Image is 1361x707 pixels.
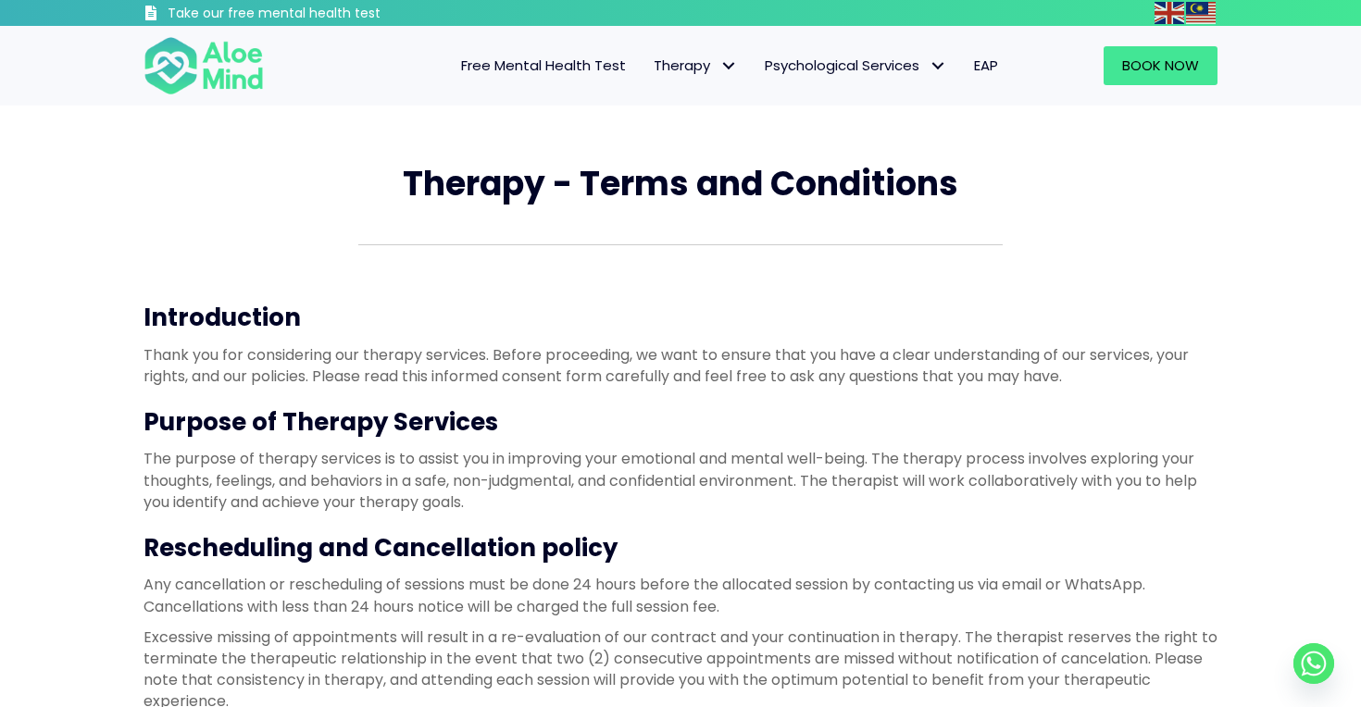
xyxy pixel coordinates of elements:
h3: Purpose of Therapy Services [144,405,1217,439]
img: ms [1186,2,1216,24]
a: Free Mental Health Test [447,46,640,85]
img: Aloe mind Logo [144,35,264,96]
p: The purpose of therapy services is to assist you in improving your emotional and mental well-bein... [144,448,1217,513]
a: Malay [1186,2,1217,23]
span: Psychological Services: submenu [924,53,951,80]
a: Whatsapp [1293,643,1334,684]
a: TherapyTherapy: submenu [640,46,751,85]
a: English [1155,2,1186,23]
a: Take our free mental health test [144,5,480,26]
nav: Menu [288,46,1012,85]
p: Thank you for considering our therapy services. Before proceeding, we want to ensure that you hav... [144,344,1217,387]
h3: Introduction [144,301,1217,334]
span: Therapy: submenu [715,53,742,80]
img: en [1155,2,1184,24]
p: Any cancellation or rescheduling of sessions must be done 24 hours before the allocated session b... [144,574,1217,616]
a: EAP [960,46,1012,85]
a: Psychological ServicesPsychological Services: submenu [751,46,960,85]
h3: Rescheduling and Cancellation policy [144,531,1217,564]
span: Free Mental Health Test [461,56,626,75]
span: Therapy [654,56,737,75]
span: Book Now [1122,56,1199,75]
span: Psychological Services [765,56,946,75]
h3: Take our free mental health test [168,5,480,23]
a: Book Now [1104,46,1217,85]
span: Therapy - Terms and Conditions [403,160,958,207]
span: EAP [974,56,998,75]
